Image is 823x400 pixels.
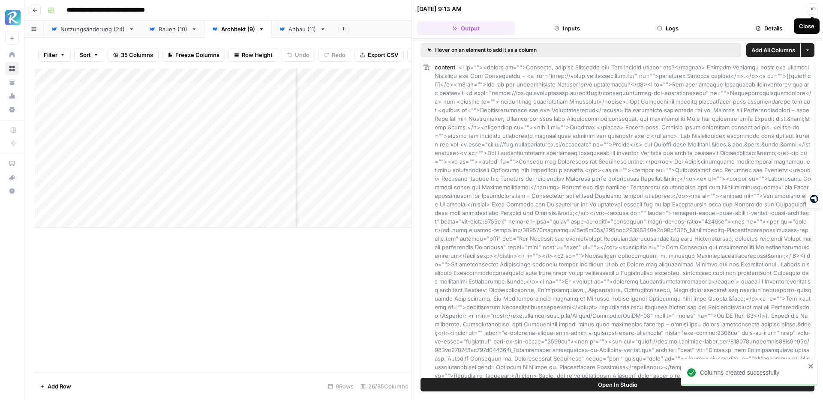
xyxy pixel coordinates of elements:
[598,380,637,389] span: Open In Studio
[44,51,57,59] span: Filter
[5,75,19,89] a: Your Data
[48,382,71,391] span: Add Row
[242,51,273,59] span: Row Height
[272,21,333,38] a: Anbau (11)
[228,48,278,62] button: Row Height
[354,48,404,62] button: Export CSV
[700,368,805,377] div: Columns created successfully
[6,171,18,184] div: What's new?
[38,48,71,62] button: Filter
[751,46,795,54] span: Add All Columns
[5,7,19,28] button: Workspace: Radyant
[295,51,309,59] span: Undo
[808,363,814,370] button: close
[417,5,462,13] div: [DATE] 9:13 AM
[142,21,204,38] a: Bauen (10)
[175,51,219,59] span: Freeze Columns
[204,21,272,38] a: Architekt (9)
[332,51,345,59] span: Redo
[60,25,125,33] div: Nutzungsänderung (24)
[5,103,19,116] a: Settings
[162,48,225,62] button: Freeze Columns
[421,378,814,391] button: Open In Studio
[5,89,19,103] a: Usage
[619,21,717,35] button: Logs
[427,46,636,54] div: Hover on an element to add it as a column
[435,64,455,71] span: content
[5,157,19,170] a: AirOps Academy
[5,10,21,25] img: Radyant Logo
[720,21,818,35] button: Details
[44,21,142,38] a: Nutzungsänderung (24)
[5,62,19,75] a: Browse
[5,184,19,198] button: Help + Support
[324,379,357,393] div: 9 Rows
[518,21,616,35] button: Inputs
[35,379,76,393] button: Add Row
[799,22,814,30] div: Close
[121,51,153,59] span: 35 Columns
[159,25,188,33] div: Bauen (10)
[318,48,351,62] button: Redo
[74,48,104,62] button: Sort
[746,43,800,57] button: Add All Columns
[282,48,315,62] button: Undo
[357,379,411,393] div: 26/35 Columns
[368,51,398,59] span: Export CSV
[5,48,19,62] a: Home
[108,48,159,62] button: 35 Columns
[221,25,255,33] div: Architekt (9)
[288,25,316,33] div: Anbau (11)
[5,170,19,184] button: What's new?
[80,51,91,59] span: Sort
[417,21,515,35] button: Output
